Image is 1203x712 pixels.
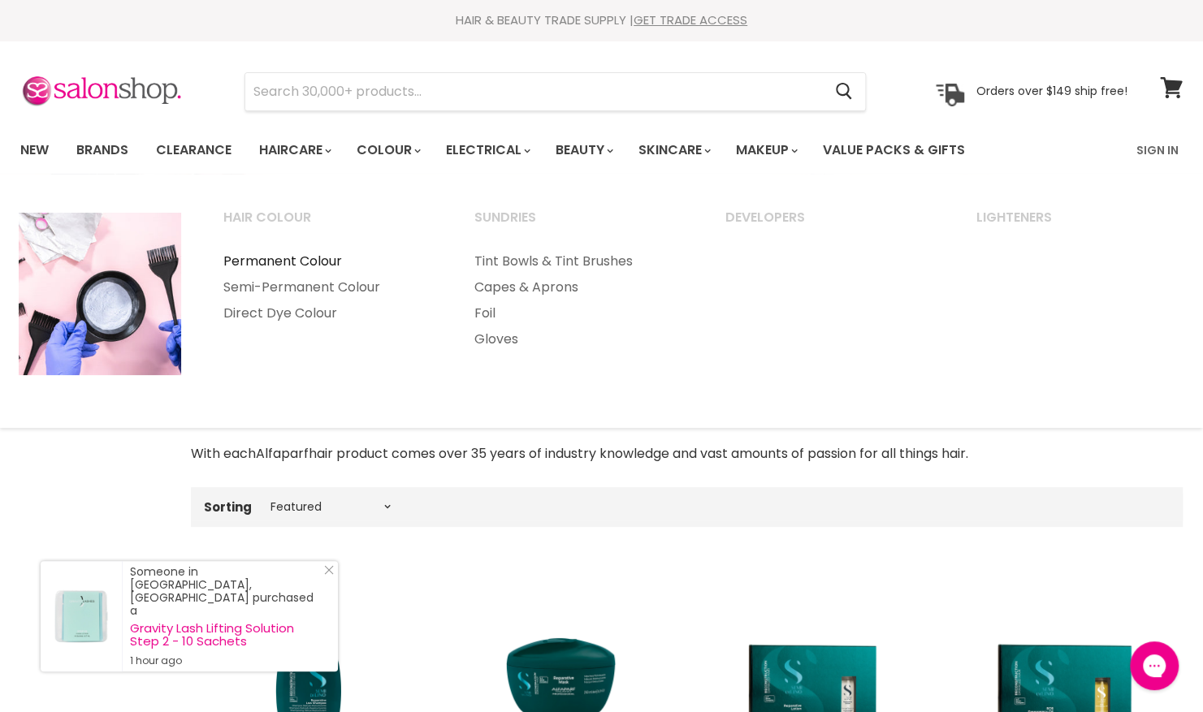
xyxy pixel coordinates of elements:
[811,133,977,167] a: Value Packs & Gifts
[434,133,540,167] a: Electrical
[203,274,451,300] a: Semi-Permanent Colour
[130,622,322,648] a: Gravity Lash Lifting Solution Step 2 - 10 Sachets
[822,73,865,110] button: Search
[454,205,702,245] a: Sundries
[203,248,451,274] a: Permanent Colour
[543,133,623,167] a: Beauty
[955,205,1203,245] a: Lighteners
[324,565,334,575] svg: Close Icon
[247,133,341,167] a: Haircare
[705,205,953,245] a: Developers
[64,133,141,167] a: Brands
[634,11,747,28] a: GET TRADE ACCESS
[191,444,256,463] span: With each
[204,500,252,514] label: Sorting
[454,300,702,326] a: Foil
[724,133,807,167] a: Makeup
[130,654,322,667] small: 1 hour ago
[8,133,61,167] a: New
[41,561,122,671] a: Visit product page
[454,326,702,352] a: Gloves
[454,248,702,352] ul: Main menu
[626,133,721,167] a: Skincare
[344,133,431,167] a: Colour
[203,300,451,326] a: Direct Dye Colour
[203,248,451,326] ul: Main menu
[130,565,322,667] div: Someone in [GEOGRAPHIC_DATA], [GEOGRAPHIC_DATA] purchased a
[976,84,1127,98] p: Orders over $149 ship free!
[318,565,334,581] a: Close Notification
[454,248,702,274] a: Tint Bowls & Tint Brushes
[245,73,822,110] input: Search
[191,389,1136,429] span: Alfaparf Milano sets a standard of pure luxury with shampoos, conditioners and hair treatments ma...
[244,72,866,111] form: Product
[144,133,244,167] a: Clearance
[309,444,968,463] span: hair product comes over 35 years of industry knowledge and vast amounts of passion for all things...
[1122,636,1187,696] iframe: Gorgias live chat messenger
[8,127,1052,174] ul: Main menu
[191,443,1183,464] p: Alfaparf
[203,205,451,245] a: Hair Colour
[454,274,702,300] a: Capes & Aprons
[1127,133,1188,167] a: Sign In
